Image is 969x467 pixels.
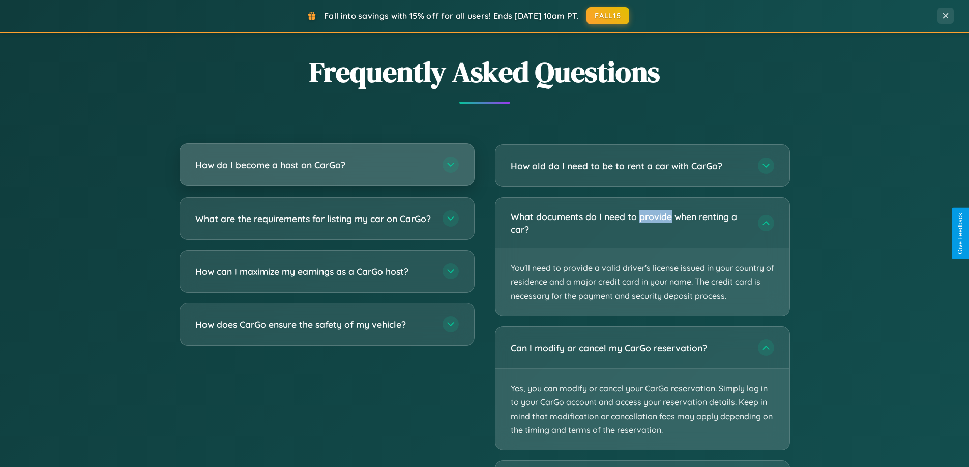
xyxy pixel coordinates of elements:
[180,52,790,91] h2: Frequently Asked Questions
[195,318,432,331] h3: How does CarGo ensure the safety of my vehicle?
[511,341,748,354] h3: Can I modify or cancel my CarGo reservation?
[511,160,748,172] h3: How old do I need to be to rent a car with CarGo?
[495,369,789,450] p: Yes, you can modify or cancel your CarGo reservation. Simply log in to your CarGo account and acc...
[957,213,964,254] div: Give Feedback
[195,265,432,278] h3: How can I maximize my earnings as a CarGo host?
[195,159,432,171] h3: How do I become a host on CarGo?
[495,248,789,316] p: You'll need to provide a valid driver's license issued in your country of residence and a major c...
[586,7,629,24] button: FALL15
[511,210,748,235] h3: What documents do I need to provide when renting a car?
[195,212,432,225] h3: What are the requirements for listing my car on CarGo?
[324,11,579,21] span: Fall into savings with 15% off for all users! Ends [DATE] 10am PT.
